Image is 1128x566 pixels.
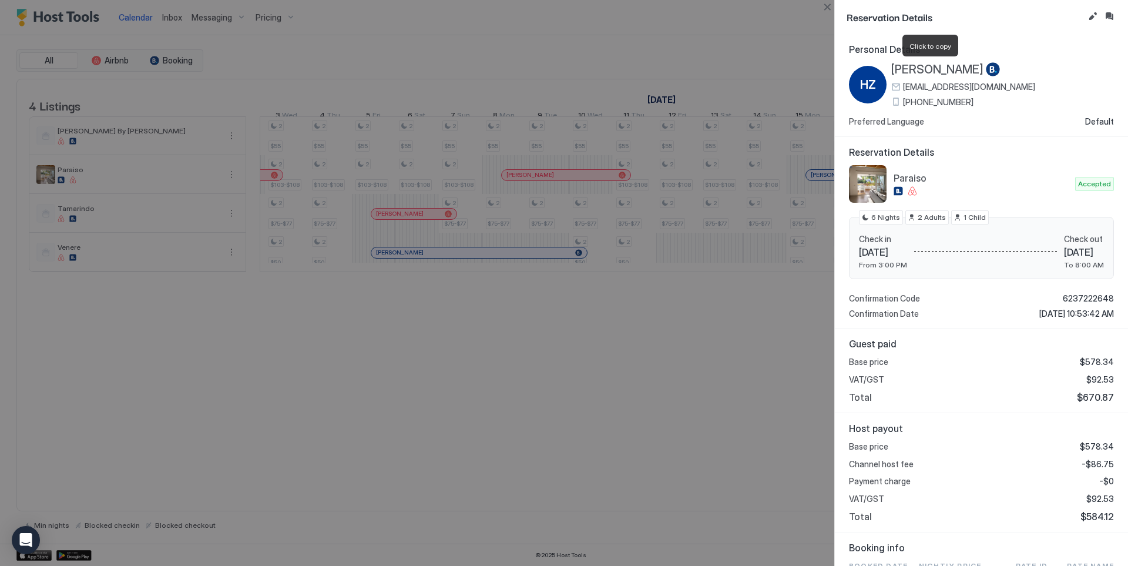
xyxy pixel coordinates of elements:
[963,212,986,223] span: 1 Child
[1082,459,1114,470] span: -$86.75
[12,526,40,554] div: Open Intercom Messenger
[849,338,1114,350] span: Guest paid
[849,511,872,523] span: Total
[871,212,900,223] span: 6 Nights
[903,97,973,108] span: [PHONE_NUMBER]
[1077,391,1114,403] span: $670.87
[849,309,919,319] span: Confirmation Date
[1064,260,1104,269] span: To 8:00 AM
[1086,494,1114,504] span: $92.53
[860,76,876,93] span: HZ
[1080,441,1114,452] span: $578.34
[859,246,907,258] span: [DATE]
[1078,179,1111,189] span: Accepted
[903,82,1035,92] span: [EMAIL_ADDRESS][DOMAIN_NAME]
[849,357,888,367] span: Base price
[849,441,888,452] span: Base price
[849,116,924,127] span: Preferred Language
[1039,309,1114,319] span: [DATE] 10:53:42 AM
[918,212,946,223] span: 2 Adults
[849,423,1114,434] span: Host payout
[849,459,914,470] span: Channel host fee
[1080,511,1114,523] span: $584.12
[849,391,872,403] span: Total
[891,62,983,77] span: [PERSON_NAME]
[859,260,907,269] span: From 3:00 PM
[849,542,1114,554] span: Booking info
[1099,476,1114,487] span: -$0
[1064,246,1104,258] span: [DATE]
[894,172,1070,184] span: Paraiso
[1085,116,1114,127] span: Default
[849,494,884,504] span: VAT/GST
[1064,234,1104,245] span: Check out
[849,374,884,385] span: VAT/GST
[1102,9,1116,24] button: Inbox
[849,293,920,304] span: Confirmation Code
[849,43,1114,55] span: Personal Details
[1086,9,1100,24] button: Edit reservation
[849,146,1114,158] span: Reservation Details
[847,9,1083,24] span: Reservation Details
[909,42,951,51] span: Click to copy
[1063,293,1114,304] span: 6237222648
[1086,374,1114,385] span: $92.53
[849,476,911,487] span: Payment charge
[859,234,907,245] span: Check in
[849,165,887,203] div: listing image
[1080,357,1114,367] span: $578.34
